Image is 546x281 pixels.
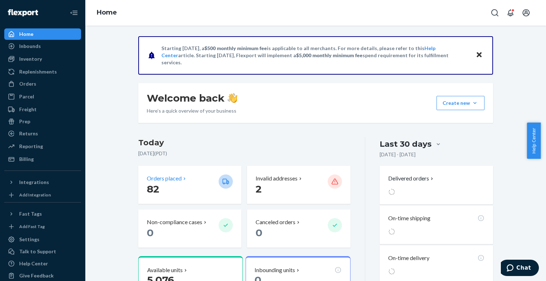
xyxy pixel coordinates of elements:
[19,55,42,63] div: Inventory
[97,9,117,16] a: Home
[147,266,183,274] p: Available units
[4,91,81,102] a: Parcel
[19,236,39,243] div: Settings
[19,260,48,267] div: Help Center
[4,177,81,188] button: Integrations
[4,258,81,269] a: Help Center
[147,174,182,183] p: Orders placed
[138,166,241,204] button: Orders placed 82
[256,227,262,239] span: 0
[147,107,237,114] p: Here’s a quick overview of your business
[19,179,49,186] div: Integrations
[4,116,81,127] a: Prep
[256,183,262,195] span: 2
[19,223,45,229] div: Add Fast Tag
[4,141,81,152] a: Reporting
[19,130,38,137] div: Returns
[247,166,350,204] button: Invalid addresses 2
[380,139,432,150] div: Last 30 days
[256,218,295,226] p: Canceled orders
[388,174,435,183] button: Delivered orders
[4,234,81,245] a: Settings
[4,222,81,231] a: Add Fast Tag
[380,151,416,158] p: [DATE] - [DATE]
[91,2,123,23] ol: breadcrumbs
[19,68,57,75] div: Replenishments
[19,31,33,38] div: Home
[4,246,81,257] button: Talk to Support
[488,6,502,20] button: Open Search Box
[388,254,429,262] p: On-time delivery
[67,6,81,20] button: Close Navigation
[19,248,56,255] div: Talk to Support
[161,45,469,66] p: Starting [DATE], a is applicable to all merchants. For more details, please refer to this article...
[19,272,54,279] div: Give Feedback
[19,210,42,217] div: Fast Tags
[19,143,43,150] div: Reporting
[4,191,81,199] a: Add Integration
[247,210,350,248] button: Canceled orders 0
[19,106,37,113] div: Freight
[138,137,350,148] h3: Today
[4,28,81,40] a: Home
[19,93,34,100] div: Parcel
[437,96,485,110] button: Create new
[4,66,81,77] a: Replenishments
[147,183,159,195] span: 82
[19,192,51,198] div: Add Integration
[138,210,241,248] button: Non-compliance cases 0
[147,92,237,104] h1: Welcome back
[501,260,539,277] iframe: Opens a widget where you can chat to one of our agents
[138,150,350,157] p: [DATE] ( PDT )
[204,45,267,51] span: $500 monthly minimum fee
[475,50,484,60] button: Close
[19,118,30,125] div: Prep
[4,153,81,165] a: Billing
[255,266,295,274] p: Inbounding units
[4,53,81,65] a: Inventory
[147,218,202,226] p: Non-compliance cases
[4,208,81,220] button: Fast Tags
[227,93,237,103] img: hand-wave emoji
[19,80,36,87] div: Orders
[4,128,81,139] a: Returns
[8,9,38,16] img: Flexport logo
[503,6,518,20] button: Open notifications
[147,227,154,239] span: 0
[19,43,41,50] div: Inbounds
[256,174,298,183] p: Invalid addresses
[4,104,81,115] a: Freight
[519,6,533,20] button: Open account menu
[296,52,363,58] span: $5,000 monthly minimum fee
[388,214,430,222] p: On-time shipping
[4,78,81,90] a: Orders
[4,40,81,52] a: Inbounds
[527,123,541,159] button: Help Center
[19,156,34,163] div: Billing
